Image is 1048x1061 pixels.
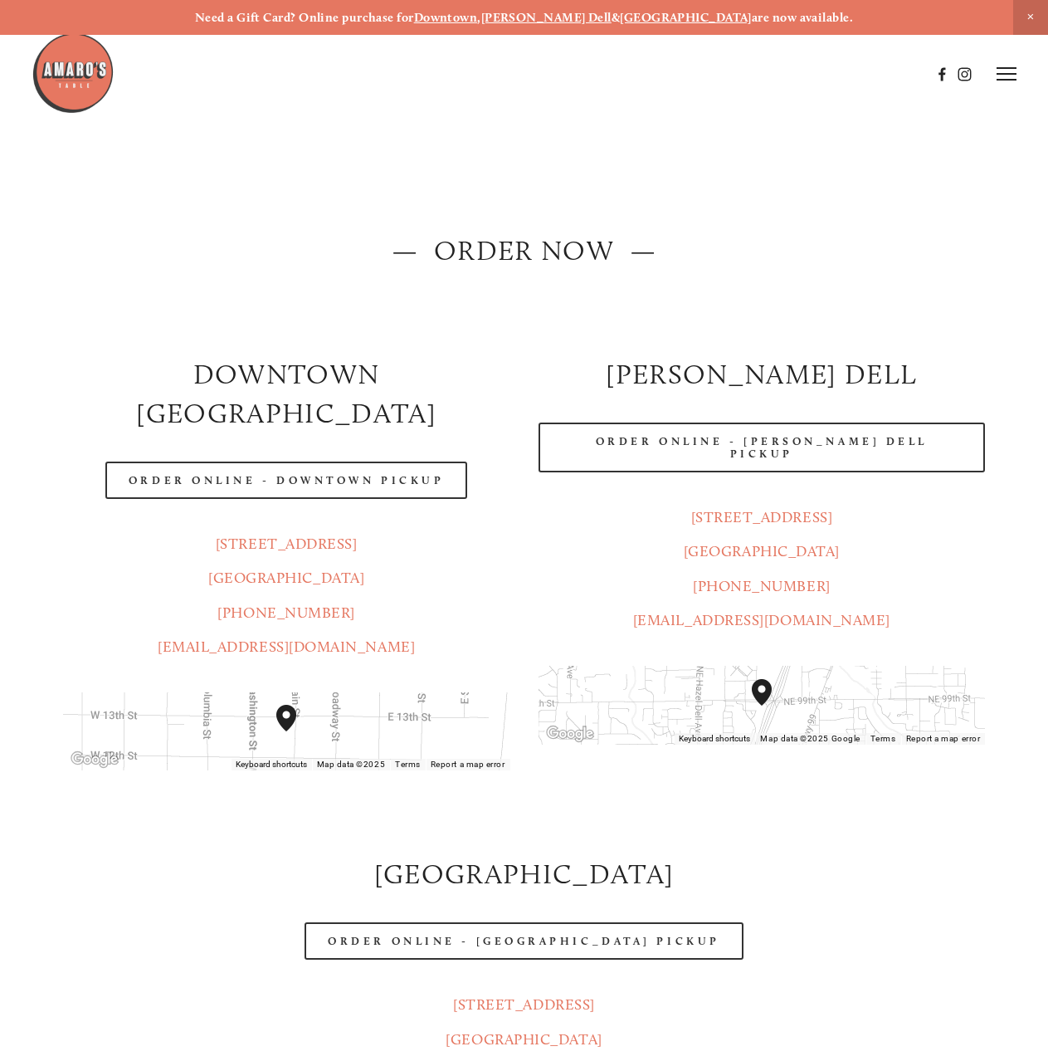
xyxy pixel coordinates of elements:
a: Open this area in Google Maps (opens a new window) [67,749,122,770]
img: Google [67,749,122,770]
h2: Downtown [GEOGRAPHIC_DATA] [63,355,510,433]
a: [STREET_ADDRESS] [216,535,358,553]
a: [GEOGRAPHIC_DATA] [208,569,364,587]
a: Downtown [414,10,478,25]
img: Google [543,723,597,745]
span: Map data ©2025 Google [760,734,860,743]
a: [EMAIL_ADDRESS][DOMAIN_NAME] [158,638,415,656]
a: [GEOGRAPHIC_DATA] [684,542,840,560]
a: [PERSON_NAME] Dell [481,10,612,25]
h2: [GEOGRAPHIC_DATA] [63,855,985,894]
img: Amaro's Table [32,32,115,115]
a: Terms [395,760,421,769]
a: [PHONE_NUMBER] [217,604,355,622]
a: Terms [870,734,896,743]
a: Order Online - [PERSON_NAME] Dell Pickup [539,423,986,472]
button: Keyboard shortcuts [236,759,307,770]
strong: are now available. [752,10,853,25]
h2: [PERSON_NAME] DELL [539,355,986,394]
h2: — ORDER NOW — [63,232,985,271]
strong: & [612,10,620,25]
a: Order Online - [GEOGRAPHIC_DATA] Pickup [305,922,743,960]
a: [GEOGRAPHIC_DATA] [620,10,752,25]
a: Order Online - Downtown pickup [105,462,468,499]
a: [STREET_ADDRESS][GEOGRAPHIC_DATA] [446,995,602,1048]
a: Open this area in Google Maps (opens a new window) [543,723,597,745]
strong: Need a Gift Card? Online purchase for [195,10,414,25]
div: Amaro's Table 816 Northeast 98th Circle Vancouver, WA, 98665, United States [752,679,792,732]
div: Amaro's Table 1220 Main Street vancouver, United States [276,705,316,758]
a: Report a map error [906,734,981,743]
a: Report a map error [431,760,505,769]
a: [PHONE_NUMBER] [693,577,831,595]
a: [EMAIL_ADDRESS][DOMAIN_NAME] [633,611,890,629]
a: [STREET_ADDRESS] [691,508,833,526]
button: Keyboard shortcuts [679,733,750,745]
span: Map data ©2025 [317,760,386,769]
strong: , [477,10,480,25]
